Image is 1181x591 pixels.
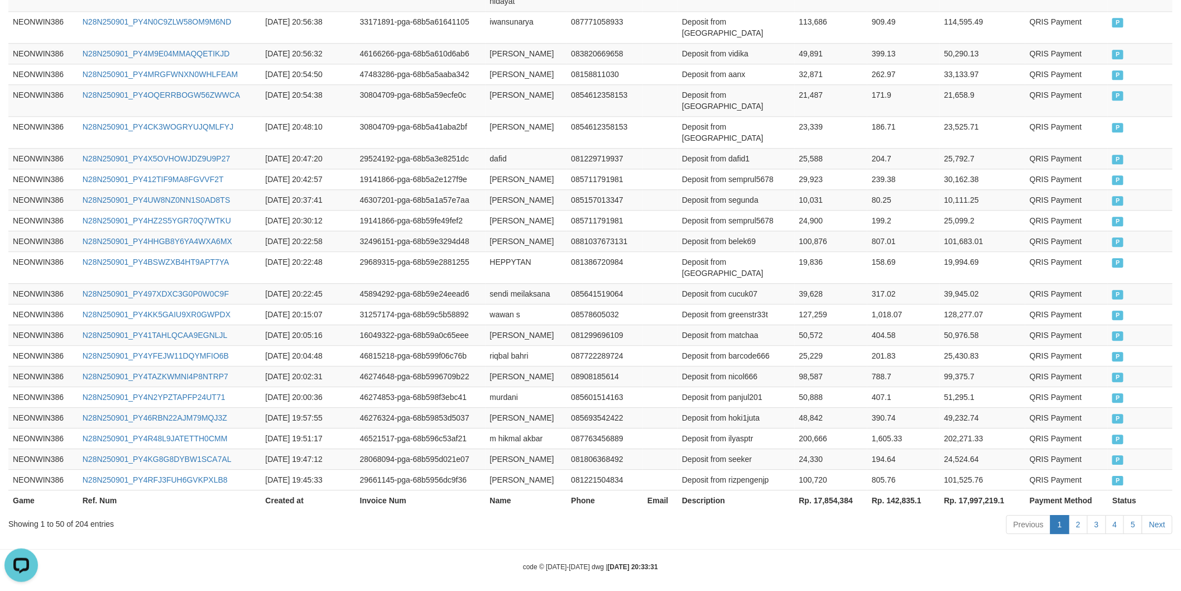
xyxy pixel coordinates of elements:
td: [DATE] 20:00:36 [261,387,356,407]
td: [DATE] 20:22:48 [261,251,356,283]
td: 202,271.33 [940,428,1025,449]
td: 100,876 [795,231,868,251]
span: PAID [1112,352,1124,361]
td: 204.7 [867,148,939,169]
small: code © [DATE]-[DATE] dwg | [523,563,658,571]
span: PAID [1112,373,1124,382]
td: [PERSON_NAME] [486,366,567,387]
span: PAID [1112,123,1124,132]
td: NEONWIN386 [8,148,78,169]
a: N28N250901_PY4BSWZXB4HT9APT7YA [83,258,229,266]
td: QRIS Payment [1025,116,1108,148]
td: Deposit from dafid1 [678,148,795,169]
span: PAID [1112,290,1124,299]
th: Rp. 142,835.1 [867,490,939,511]
td: 30,162.38 [940,169,1025,189]
td: Deposit from matchaa [678,325,795,345]
td: 127,259 [795,304,868,325]
td: QRIS Payment [1025,407,1108,428]
td: [PERSON_NAME] [486,210,567,231]
td: 32,871 [795,64,868,84]
td: 49,891 [795,43,868,64]
a: N28N250901_PY4N2YPZTAPFP24UT71 [83,393,225,402]
a: N28N250901_PY4CK3WOGRYUJQMLFYJ [83,122,234,131]
a: N28N250901_PY412TIF9MA8FGVVF2T [83,175,224,184]
span: PAID [1112,435,1124,444]
td: QRIS Payment [1025,387,1108,407]
a: N28N250901_PY4MRGFWNXN0WHLFEAM [83,70,238,79]
td: NEONWIN386 [8,64,78,84]
a: Next [1142,515,1173,534]
td: [DATE] 20:02:31 [261,366,356,387]
span: PAID [1112,175,1124,185]
td: Deposit from rizpengenjp [678,469,795,490]
td: 16049322-pga-68b59a0c65eee [356,325,486,345]
td: [DATE] 20:47:20 [261,148,356,169]
td: [PERSON_NAME] [486,84,567,116]
a: N28N250901_PY4M9E04MMAQQETIKJD [83,49,230,58]
td: NEONWIN386 [8,169,78,189]
td: 083820669658 [567,43,643,64]
th: Name [486,490,567,511]
td: [DATE] 20:22:58 [261,231,356,251]
span: PAID [1112,91,1124,101]
td: 10,111.25 [940,189,1025,210]
td: NEONWIN386 [8,231,78,251]
td: 113,686 [795,11,868,43]
td: 085693542422 [567,407,643,428]
th: Email [643,490,678,511]
td: iwansunarya [486,11,567,43]
td: 404.58 [867,325,939,345]
td: 31257174-pga-68b59c5b58892 [356,304,486,325]
td: 21,658.9 [940,84,1025,116]
td: [DATE] 20:04:48 [261,345,356,366]
td: 08578605032 [567,304,643,325]
th: Game [8,490,78,511]
span: PAID [1112,70,1124,80]
td: 807.01 [867,231,939,251]
td: NEONWIN386 [8,387,78,407]
td: 101,525.76 [940,469,1025,490]
td: 32496151-pga-68b59e3294d48 [356,231,486,251]
td: 087763456889 [567,428,643,449]
td: Deposit from vidika [678,43,795,64]
strong: [DATE] 20:33:31 [608,563,658,571]
td: 158.69 [867,251,939,283]
td: 262.97 [867,64,939,84]
td: QRIS Payment [1025,43,1108,64]
td: 909.49 [867,11,939,43]
a: 2 [1069,515,1088,534]
td: 0881037673131 [567,231,643,251]
td: 46166266-pga-68b5a610d6ab6 [356,43,486,64]
td: NEONWIN386 [8,189,78,210]
td: QRIS Payment [1025,169,1108,189]
td: [PERSON_NAME] [486,43,567,64]
td: Deposit from cucuk07 [678,283,795,304]
td: [PERSON_NAME] [486,469,567,490]
td: NEONWIN386 [8,43,78,64]
td: QRIS Payment [1025,64,1108,84]
td: 50,888 [795,387,868,407]
td: 46307201-pga-68b5a1a57e7aa [356,189,486,210]
td: 805.76 [867,469,939,490]
td: NEONWIN386 [8,407,78,428]
td: 10,031 [795,189,868,210]
a: N28N250901_PY4TAZKWMNI4P8NTRP7 [83,372,228,381]
td: 98,587 [795,366,868,387]
span: PAID [1112,258,1124,268]
span: PAID [1112,237,1124,247]
th: Description [678,490,795,511]
td: NEONWIN386 [8,283,78,304]
td: 24,524.64 [940,449,1025,469]
td: 50,976.58 [940,325,1025,345]
td: Deposit from belek69 [678,231,795,251]
td: Deposit from hoki1juta [678,407,795,428]
td: [PERSON_NAME] [486,325,567,345]
td: 201.83 [867,345,939,366]
td: [DATE] 19:47:12 [261,449,356,469]
td: 199.2 [867,210,939,231]
td: 25,792.7 [940,148,1025,169]
td: m hikmal akbar [486,428,567,449]
td: 085601514163 [567,387,643,407]
td: [DATE] 20:54:38 [261,84,356,116]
